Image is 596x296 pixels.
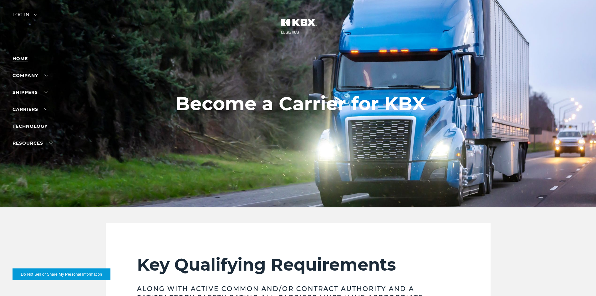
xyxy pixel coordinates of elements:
h1: Become a Carrier for KBX [176,93,425,114]
a: Technology [13,123,48,129]
img: kbx logo [275,13,322,40]
a: Home [13,56,28,61]
div: Log in [13,13,38,22]
button: Do Not Sell or Share My Personal Information [13,268,110,280]
a: Company [13,73,48,78]
a: RESOURCES [13,140,53,146]
h2: Key Qualifying Requirements [137,254,459,275]
img: arrow [34,14,38,16]
a: SHIPPERS [13,90,48,95]
a: Carriers [13,106,48,112]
